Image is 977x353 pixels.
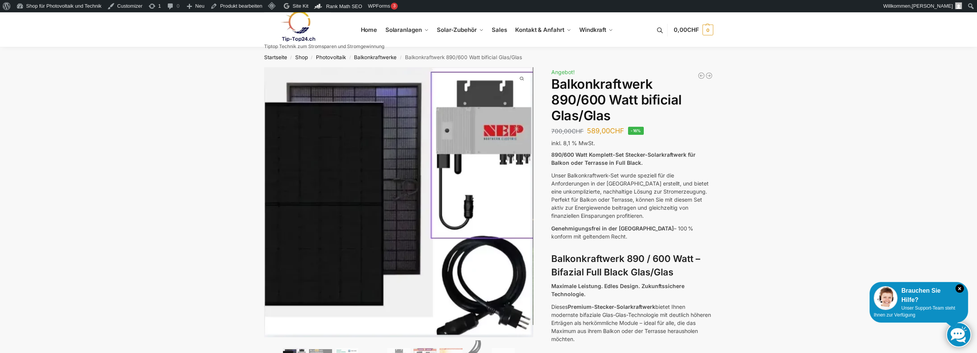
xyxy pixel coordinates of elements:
p: Tiptop Technik zum Stromsparen und Stromgewinnung [264,44,384,49]
span: CHF [572,128,584,135]
span: Solar-Zubehör [437,26,477,33]
a: Photovoltaik [316,54,346,60]
span: Solaranlagen [385,26,422,33]
nav: Cart contents [674,12,713,48]
strong: 890/600 Watt Komplett-Set Stecker-Solarkraftwerk für Balkon oder Terrasse in Full Black. [551,151,696,166]
span: 0,00 [674,26,699,33]
span: CHF [687,26,699,33]
img: Solaranlagen, Speicheranlagen und Energiesparprodukte [264,11,331,42]
span: Kontakt & Anfahrt [515,26,564,33]
nav: Breadcrumb [250,47,727,67]
span: – 100 % konform mit geltendem Recht. [551,225,693,240]
i: Schließen [956,284,964,293]
span: CHF [610,127,624,135]
span: / [287,55,295,61]
span: / [308,55,316,61]
span: [PERSON_NAME] [912,3,953,9]
span: Angebot! [551,69,575,75]
img: Balkonkraftwerk 890/600 Watt bificial Glas/Glas 1 [264,67,534,337]
a: Solaranlagen [382,13,431,47]
strong: Balkonkraftwerk 890 / 600 Watt – Bifazial Full Black Glas/Glas [551,253,700,278]
a: Sales [489,13,510,47]
span: Rank Math SEO [326,3,362,9]
a: Startseite [264,54,287,60]
div: Brauchen Sie Hilfe? [874,286,964,305]
a: Windkraft [576,13,617,47]
img: Customer service [874,286,898,310]
p: Unser Balkonkraftwerk-Set wurde speziell für die Anforderungen in der [GEOGRAPHIC_DATA] erstellt,... [551,171,713,220]
a: 0,00CHF 0 [674,18,713,41]
img: Balkonkraftwerk 890/600 Watt bificial Glas/Glas 3 [533,67,802,325]
p: Dieses bietet Ihnen modernste bifaziale Glas-Glas-Technologie mit deutlich höheren Erträgen als h... [551,303,713,343]
a: Steckerkraftwerk 890/600 Watt, mit Ständer für Terrasse inkl. Lieferung [705,72,713,80]
a: 890/600 Watt Solarkraftwerk + 2,7 KW Batteriespeicher Genehmigungsfrei [698,72,705,80]
a: Solar-Zubehör [434,13,487,47]
a: Shop [295,54,308,60]
div: 3 [391,3,398,10]
bdi: 700,00 [551,128,584,135]
span: Sales [492,26,507,33]
span: Genehmigungsfrei in der [GEOGRAPHIC_DATA] [551,225,674,232]
span: Windkraft [579,26,606,33]
span: / [397,55,405,61]
span: Unser Support-Team steht Ihnen zur Verfügung [874,305,955,318]
img: Benutzerbild von Rupert Spoddig [955,2,962,9]
span: -16% [628,127,644,135]
span: inkl. 8,1 % MwSt. [551,140,595,146]
bdi: 589,00 [587,127,624,135]
a: Kontakt & Anfahrt [512,13,574,47]
h1: Balkonkraftwerk 890/600 Watt bificial Glas/Glas [551,76,713,123]
a: Balkonkraftwerke [354,54,397,60]
span: 0 [703,25,713,35]
span: / [346,55,354,61]
strong: Premium-Stecker-Solarkraftwerk [568,303,655,310]
span: Site Kit [293,3,308,9]
strong: Maximale Leistung. Edles Design. Zukunftssichere Technologie. [551,283,684,297]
